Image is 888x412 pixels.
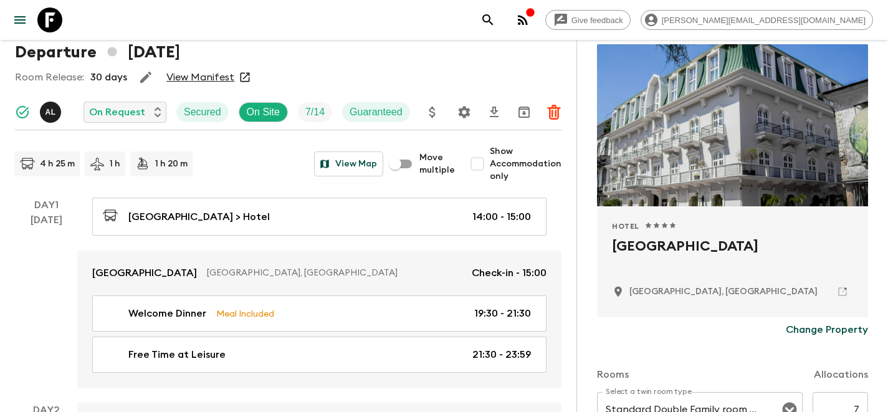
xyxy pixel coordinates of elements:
[629,285,818,298] p: Panama, Panama
[247,105,280,120] p: On Site
[350,105,403,120] p: Guaranteed
[15,105,30,120] svg: Synced Successfully
[92,295,547,332] a: Welcome DinnerMeal Included19:30 - 21:30
[641,10,873,30] div: [PERSON_NAME][EMAIL_ADDRESS][DOMAIN_NAME]
[420,100,445,125] button: Update Price, Early Bird Discount and Costs
[472,266,547,280] p: Check-in - 15:00
[542,100,566,125] button: Delete
[482,100,507,125] button: Download CSV
[786,322,868,337] p: Change Property
[655,16,872,25] span: [PERSON_NAME][EMAIL_ADDRESS][DOMAIN_NAME]
[612,236,853,276] h2: [GEOGRAPHIC_DATA]
[314,151,383,176] button: View Map
[606,386,692,397] label: Select a twin room type
[512,100,537,125] button: Archive (Completed, Cancelled or Unsynced Departures only)
[814,367,868,382] p: Allocations
[166,71,234,84] a: View Manifest
[45,107,55,117] p: A L
[597,44,868,206] div: Photo of Central Hotel Panama
[15,40,180,65] h1: Departure [DATE]
[472,347,531,362] p: 21:30 - 23:59
[92,266,197,280] p: [GEOGRAPHIC_DATA]
[110,158,120,170] p: 1 h
[40,105,64,115] span: Abdiel Luis
[40,102,64,123] button: AL
[128,306,206,321] p: Welcome Dinner
[474,306,531,321] p: 19:30 - 21:30
[15,70,84,85] p: Room Release:
[786,317,868,342] button: Change Property
[77,251,561,295] a: [GEOGRAPHIC_DATA][GEOGRAPHIC_DATA], [GEOGRAPHIC_DATA]Check-in - 15:00
[472,209,531,224] p: 14:00 - 15:00
[92,337,547,373] a: Free Time at Leisure21:30 - 23:59
[305,105,325,120] p: 7 / 14
[207,267,462,279] p: [GEOGRAPHIC_DATA], [GEOGRAPHIC_DATA]
[239,102,288,122] div: On Site
[490,145,561,183] span: Show Accommodation only
[565,16,630,25] span: Give feedback
[92,198,547,236] a: [GEOGRAPHIC_DATA] > Hotel14:00 - 15:00
[7,7,32,32] button: menu
[597,367,629,382] p: Rooms
[612,221,639,231] span: Hotel
[128,209,270,224] p: [GEOGRAPHIC_DATA] > Hotel
[452,100,477,125] button: Settings
[15,198,77,213] p: Day 1
[90,70,127,85] p: 30 days
[545,10,631,30] a: Give feedback
[128,347,226,362] p: Free Time at Leisure
[89,105,145,120] p: On Request
[155,158,188,170] p: 1 h 20 m
[40,158,75,170] p: 4 h 25 m
[419,151,455,176] span: Move multiple
[475,7,500,32] button: search adventures
[31,213,62,388] div: [DATE]
[176,102,229,122] div: Secured
[298,102,332,122] div: Trip Fill
[216,307,274,320] p: Meal Included
[184,105,221,120] p: Secured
